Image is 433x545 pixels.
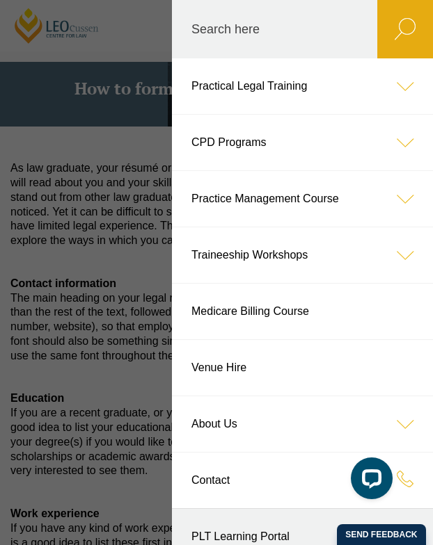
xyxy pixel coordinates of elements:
[172,171,433,227] a: Practice Management Course
[172,340,433,396] a: Venue Hire
[172,284,433,339] a: Medicare Billing Course
[172,58,433,114] a: Practical Legal Training
[172,396,433,452] a: About Us
[172,115,433,170] a: CPD Programs
[172,227,433,283] a: Traineeship Workshops
[172,453,433,508] a: Contact
[340,452,398,510] iframe: LiveChat chat widget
